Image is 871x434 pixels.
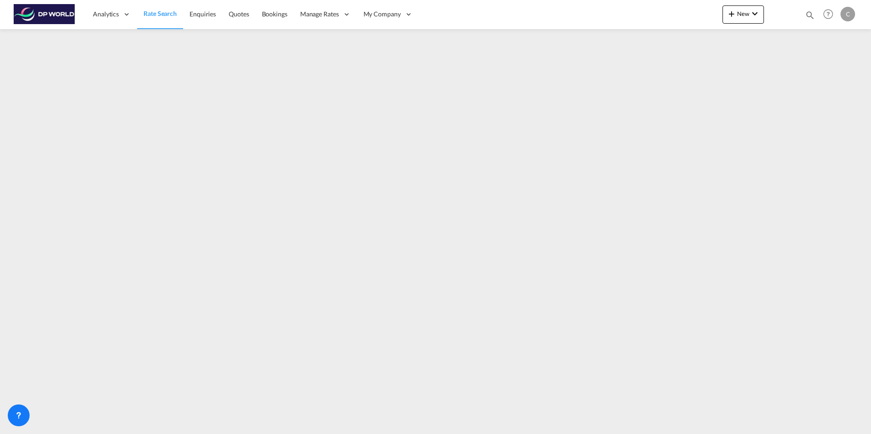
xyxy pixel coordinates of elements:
span: Help [820,6,836,22]
span: New [726,10,760,17]
span: Enquiries [190,10,216,18]
md-icon: icon-magnify [805,10,815,20]
span: Bookings [262,10,287,18]
img: c08ca190194411f088ed0f3ba295208c.png [14,4,75,25]
button: icon-plus 400-fgNewicon-chevron-down [722,5,764,24]
md-icon: icon-chevron-down [749,8,760,19]
div: C [840,7,855,21]
div: Help [820,6,840,23]
md-icon: icon-plus 400-fg [726,8,737,19]
span: Manage Rates [300,10,339,19]
span: Analytics [93,10,119,19]
span: Quotes [229,10,249,18]
span: Rate Search [143,10,177,17]
span: My Company [364,10,401,19]
div: icon-magnify [805,10,815,24]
